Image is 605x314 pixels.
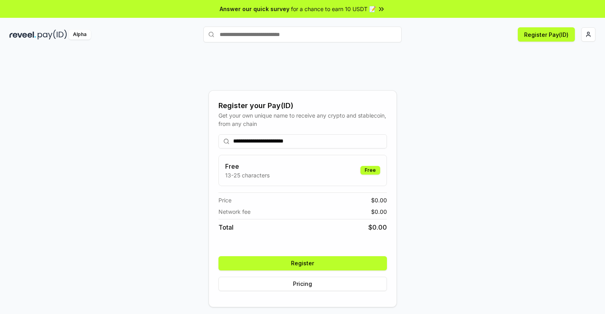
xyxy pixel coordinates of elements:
[225,171,270,179] p: 13-25 characters
[368,223,387,232] span: $ 0.00
[225,162,270,171] h3: Free
[220,5,289,13] span: Answer our quick survey
[218,111,387,128] div: Get your own unique name to receive any crypto and stablecoin, from any chain
[218,277,387,291] button: Pricing
[218,223,234,232] span: Total
[218,207,251,216] span: Network fee
[360,166,380,175] div: Free
[218,100,387,111] div: Register your Pay(ID)
[371,207,387,216] span: $ 0.00
[218,196,232,204] span: Price
[69,30,91,40] div: Alpha
[518,27,575,42] button: Register Pay(ID)
[371,196,387,204] span: $ 0.00
[218,256,387,270] button: Register
[38,30,67,40] img: pay_id
[10,30,36,40] img: reveel_dark
[291,5,376,13] span: for a chance to earn 10 USDT 📝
